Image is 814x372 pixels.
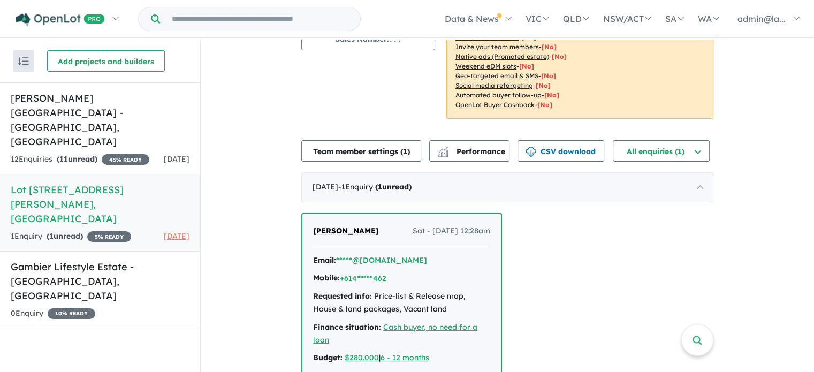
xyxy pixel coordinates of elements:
[438,150,448,157] img: bar-chart.svg
[378,182,382,192] span: 1
[11,153,149,166] div: 12 Enquir ies
[541,72,556,80] span: [No]
[737,13,786,24] span: admin@la...
[455,62,516,70] u: Weekend eDM slots
[11,260,189,303] h5: Gambier Lifestyle Estate - [GEOGRAPHIC_DATA] , [GEOGRAPHIC_DATA]
[313,291,372,301] strong: Requested info:
[455,43,539,51] u: Invite your team members
[313,352,490,365] div: |
[11,230,131,243] div: 1 Enquir y
[536,81,551,89] span: [No]
[455,101,535,109] u: OpenLot Buyer Cashback
[301,140,421,162] button: Team member settings (1)
[518,140,604,162] button: CSV download
[11,183,189,226] h5: Lot [STREET_ADDRESS][PERSON_NAME] , [GEOGRAPHIC_DATA]
[375,182,412,192] strong: ( unread)
[338,182,412,192] span: - 1 Enquir y
[313,322,381,332] strong: Finance situation:
[47,50,165,72] button: Add projects and builders
[11,91,189,149] h5: [PERSON_NAME][GEOGRAPHIC_DATA] - [GEOGRAPHIC_DATA] , [GEOGRAPHIC_DATA]
[313,255,336,265] strong: Email:
[301,172,713,202] div: [DATE]
[313,353,343,362] strong: Budget:
[57,154,97,164] strong: ( unread)
[455,91,542,99] u: Automated buyer follow-up
[403,147,407,156] span: 1
[537,101,552,109] span: [No]
[439,147,505,156] span: Performance
[47,231,83,241] strong: ( unread)
[519,62,534,70] span: [No]
[313,322,477,345] a: Cash buyer, no need for a loan
[438,147,448,153] img: line-chart.svg
[313,225,379,238] a: [PERSON_NAME]
[455,72,538,80] u: Geo-targeted email & SMS
[544,91,559,99] span: [No]
[455,52,549,60] u: Native ads (Promoted estate)
[613,140,710,162] button: All enquiries (1)
[413,225,490,238] span: Sat - [DATE] 12:28am
[552,52,567,60] span: [No]
[345,353,379,362] a: $280.000
[48,308,95,319] span: 10 % READY
[455,81,533,89] u: Social media retargeting
[164,154,189,164] span: [DATE]
[18,57,29,65] img: sort.svg
[429,140,509,162] button: Performance
[381,353,429,362] a: 6 - 12 months
[16,13,105,26] img: Openlot PRO Logo White
[164,231,189,241] span: [DATE]
[526,147,536,157] img: download icon
[49,231,54,241] span: 1
[59,154,68,164] span: 11
[102,154,149,165] span: 45 % READY
[313,273,340,283] strong: Mobile:
[87,231,131,242] span: 5 % READY
[542,43,557,51] span: [ No ]
[313,226,379,236] span: [PERSON_NAME]
[313,290,490,316] div: Price-list & Release map, House & land packages, Vacant land
[162,7,358,31] input: Try estate name, suburb, builder or developer
[11,307,95,320] div: 0 Enquir y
